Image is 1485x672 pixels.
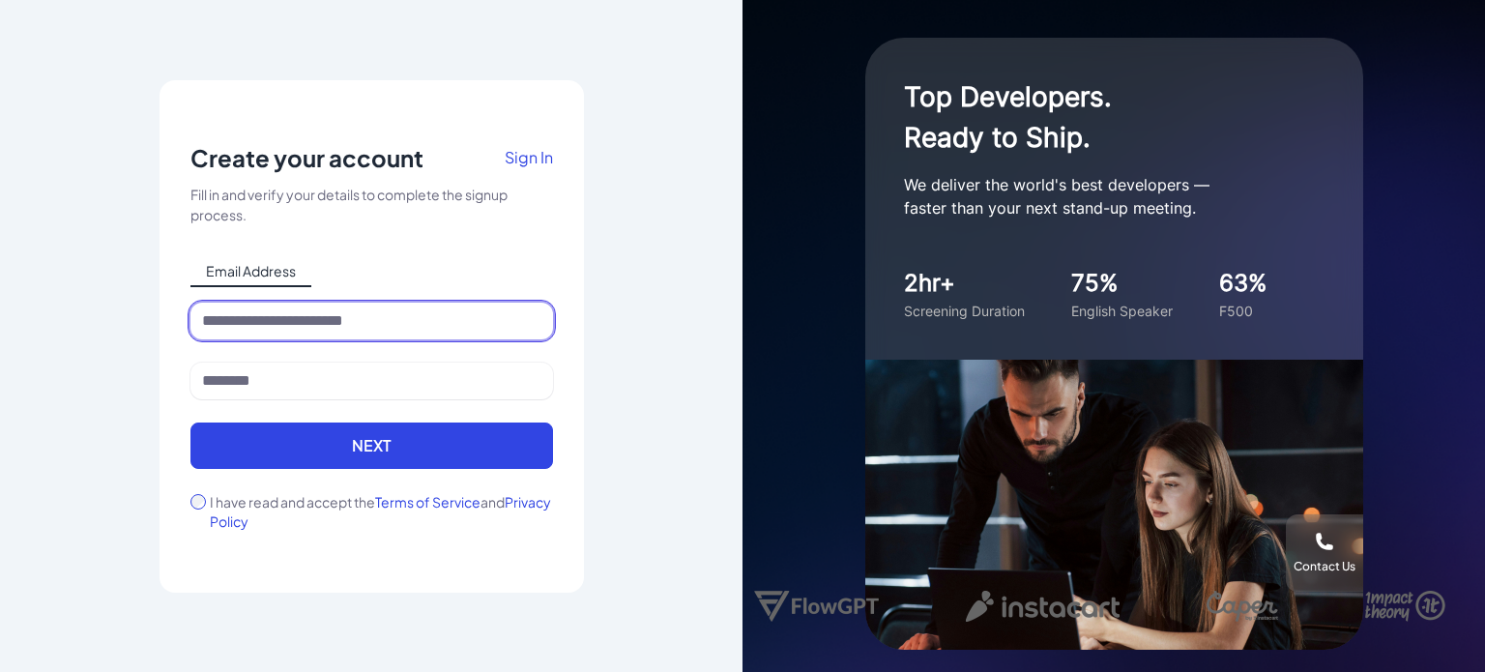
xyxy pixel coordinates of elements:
button: Contact Us [1286,514,1363,592]
p: We deliver the world's best developers — faster than your next stand-up meeting. [904,173,1291,219]
a: Sign In [505,142,553,185]
h1: Top Developers. Ready to Ship. [904,76,1291,158]
div: F500 [1219,301,1267,321]
div: 75% [1071,266,1173,301]
label: I have read and accept the and [210,492,553,531]
div: 63% [1219,266,1267,301]
div: Fill in and verify your details to complete the signup process. [190,185,553,225]
div: Contact Us [1294,559,1355,574]
div: English Speaker [1071,301,1173,321]
span: Sign In [505,147,553,167]
div: Screening Duration [904,301,1025,321]
p: Create your account [190,142,423,173]
span: Privacy Policy [210,493,551,530]
div: 2hr+ [904,266,1025,301]
span: Terms of Service [375,493,480,511]
button: Next [190,423,553,469]
span: Email Address [190,256,311,287]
